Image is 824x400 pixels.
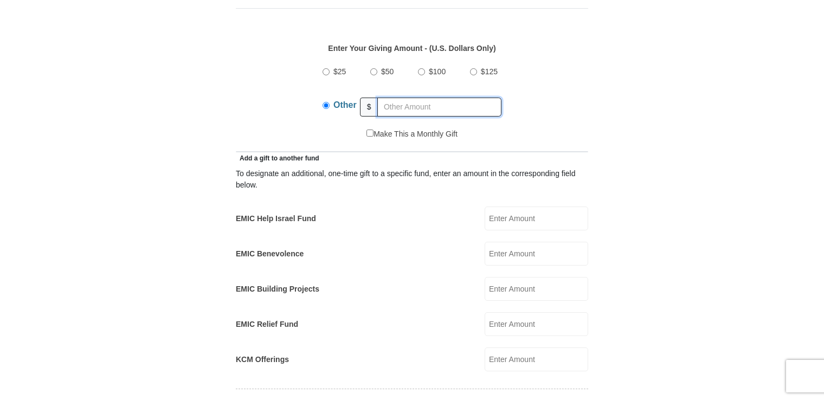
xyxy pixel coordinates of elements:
input: Enter Amount [485,242,588,266]
span: $ [360,98,378,117]
input: Enter Amount [485,207,588,230]
div: To designate an additional, one-time gift to a specific fund, enter an amount in the correspondin... [236,168,588,191]
label: EMIC Building Projects [236,283,319,295]
span: $125 [481,67,498,76]
label: Make This a Monthly Gift [366,128,458,140]
label: EMIC Help Israel Fund [236,213,316,224]
span: Other [333,100,357,109]
input: Enter Amount [485,277,588,301]
span: $25 [333,67,346,76]
strong: Enter Your Giving Amount - (U.S. Dollars Only) [328,44,495,53]
label: EMIC Relief Fund [236,319,298,330]
label: EMIC Benevolence [236,248,304,260]
span: $50 [381,67,394,76]
input: Enter Amount [485,312,588,336]
input: Other Amount [377,98,501,117]
input: Enter Amount [485,347,588,371]
input: Make This a Monthly Gift [366,130,374,137]
label: KCM Offerings [236,354,289,365]
span: $100 [429,67,446,76]
span: Add a gift to another fund [236,154,319,162]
